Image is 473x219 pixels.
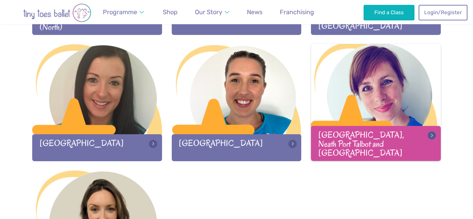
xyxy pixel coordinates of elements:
span: Franchising [280,8,314,16]
span: Shop [163,8,178,16]
a: [GEOGRAPHIC_DATA] [172,44,302,161]
a: Programme [100,4,148,20]
a: [GEOGRAPHIC_DATA], Neath Port Talbot and [GEOGRAPHIC_DATA] [311,44,441,161]
a: Franchising [277,4,317,20]
span: Our Story [195,8,222,16]
div: [GEOGRAPHIC_DATA], Neath Port Talbot and [GEOGRAPHIC_DATA] [311,126,441,161]
span: Programme [103,8,137,16]
div: [GEOGRAPHIC_DATA] [32,134,162,161]
a: Shop [160,4,181,20]
span: News [247,8,262,16]
img: tiny toes ballet [9,3,106,22]
div: [GEOGRAPHIC_DATA] [172,134,302,161]
a: News [244,4,266,20]
a: [GEOGRAPHIC_DATA] [32,44,162,161]
a: Find a Class [364,5,414,20]
a: Our Story [192,4,233,20]
a: Login/Register [419,5,467,20]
